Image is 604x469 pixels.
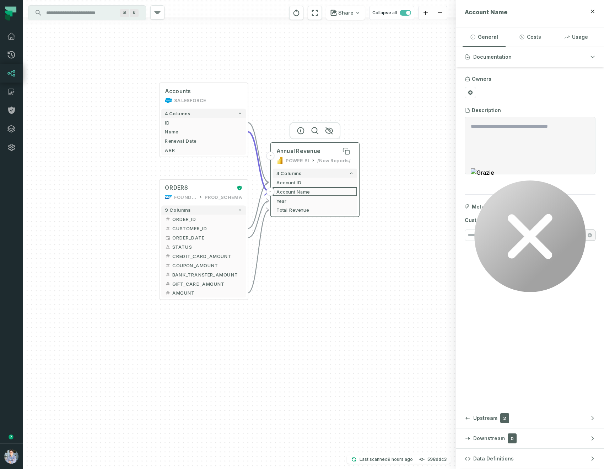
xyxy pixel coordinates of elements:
span: decimal [165,226,171,231]
button: Data Definitions [456,449,604,469]
span: decimal [165,253,171,259]
span: Annual Revenue [276,147,320,155]
button: ARR [161,146,246,155]
span: ID [165,119,242,126]
button: Costs [508,27,551,47]
span: Name [165,128,242,135]
button: - [266,152,275,160]
button: Account Name [273,187,357,196]
g: Edge from 992f4dbb3ca67f6c667ae1fed6cad42f to e27c983e92a3f40c9627bb0868be3032 [248,122,269,182]
span: GIFT_CARD_AMOUNT [172,280,242,287]
button: zoom in [419,6,433,20]
button: - [266,188,274,196]
span: Year [276,197,354,204]
button: COUPON_AMOUNT [161,261,246,270]
span: 0 [508,433,517,443]
button: ORDER_DATE [161,233,246,242]
h4: 598ddc3 [427,457,447,462]
button: ORDER_ID [161,215,246,224]
span: timestamp [165,235,171,241]
p: Last scanned [360,456,413,463]
button: Last scanned[DATE] 4:17:02 AM598ddc3 [347,455,451,464]
span: Press ⌘ + K to focus the search bar [130,9,139,17]
span: Data Definitions [473,455,514,462]
button: Renewal Date [161,136,246,146]
g: Edge from 992f4dbb3ca67f6c667ae1fed6cad42f to e27c983e92a3f40c9627bb0868be3032 [248,132,269,191]
button: CREDIT_CARD_AMOUNT [161,252,246,261]
span: decimal [165,263,171,268]
span: 2 [500,413,509,423]
g: Edge from 0dd85c77dd217d0afb16c7d4fb3eff19 to e27c983e92a3f40c9627bb0868be3032 [248,201,269,238]
span: 9 columns [165,207,190,213]
span: ORDER_ID [172,216,242,222]
span: decimal [165,290,171,296]
span: decimal [165,281,171,287]
div: FOUNDATIONAL_DB [174,194,197,201]
button: BANK_TRANSFER_AMOUNT [161,270,246,279]
img: avatar of Alon Nafta [4,449,18,464]
button: Account ID [273,178,357,187]
span: CUSTOMER_ID [172,225,242,232]
span: Account Name [465,9,507,16]
span: decimal [165,272,171,278]
button: Documentation [456,47,604,67]
h3: Owners [472,75,491,83]
div: SALESFORCE [174,97,206,104]
button: Year [273,196,357,205]
button: Collapse all [369,6,414,20]
span: BANK_TRANSFER_AMOUNT [172,271,242,278]
span: CREDIT_CARD_AMOUNT [172,253,242,259]
span: Total Revenue [276,207,354,214]
span: ARR [165,147,242,153]
button: Total Revenue [273,205,357,215]
relative-time: Aug 20, 2025, 4:17 AM GMT+3 [388,457,413,462]
button: AMOUNT [161,288,246,297]
span: STATUS [172,243,242,250]
div: PROD_SCHEMA [205,194,242,201]
button: GIFT_CARD_AMOUNT [161,279,246,288]
span: Renewal Date [165,137,242,144]
button: Downstream0 [456,428,604,448]
button: CUSTOMER_ID [161,224,246,233]
button: Usage [555,27,598,47]
span: ORDER_DATE [172,234,242,241]
button: General [463,27,506,47]
span: decimal [165,216,171,222]
span: AMOUNT [172,290,242,296]
span: COUPON_AMOUNT [172,262,242,269]
button: Name [161,127,246,136]
button: Upstream2 [456,408,604,428]
span: Account ID [276,179,354,186]
span: Documentation [473,53,512,60]
div: Certified [235,185,242,191]
span: Custom Metadata [465,217,595,224]
span: 4 columns [276,170,302,176]
button: ID [161,118,246,127]
span: Accounts [165,88,190,95]
span: string [165,244,171,250]
span: Upstream [473,415,497,422]
div: POWER BI [286,157,309,164]
div: /New Reports/ [317,157,351,164]
span: Downstream [473,435,505,442]
div: Tooltip anchor [8,434,14,440]
span: Account Name [276,188,354,195]
g: Edge from 0dd85c77dd217d0afb16c7d4fb3eff19 to e27c983e92a3f40c9627bb0868be3032 [248,210,269,293]
span: 4 columns [165,111,190,116]
span: ORDERS [165,184,188,192]
h3: Description [472,107,501,114]
button: zoom out [433,6,447,20]
span: Press ⌘ + K to focus the search bar [120,9,129,17]
button: Share [326,6,365,20]
button: STATUS [161,242,246,252]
